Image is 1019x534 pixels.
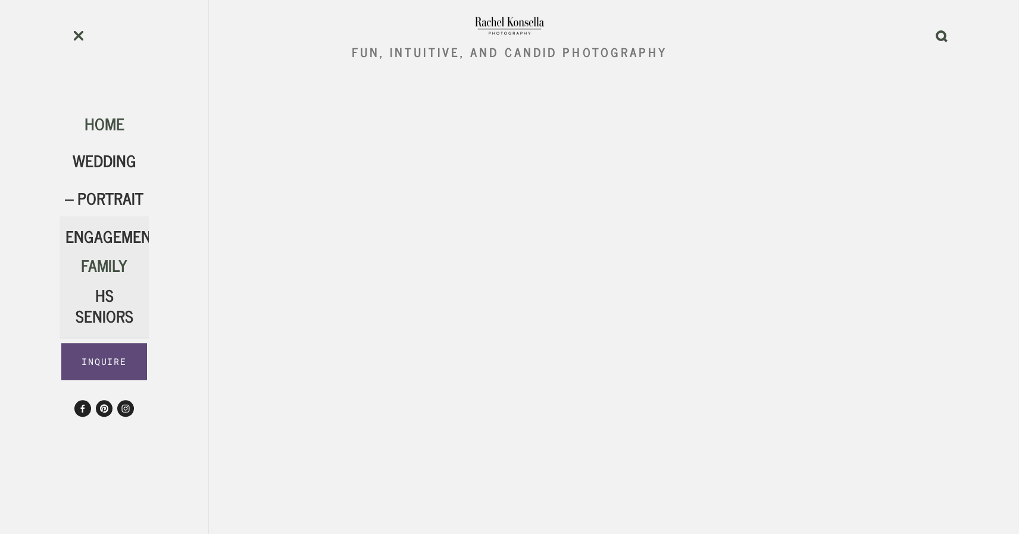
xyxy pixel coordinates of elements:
[61,343,148,380] a: INQUIRE
[81,252,127,279] a: Family
[85,110,124,136] a: Home
[73,148,136,174] a: Wedding
[65,223,160,249] a: Engagement
[96,400,112,417] a: KonsellaPhoto
[76,282,133,329] a: HS Seniors
[117,400,134,417] a: Instagram
[60,188,149,208] div: Portrait
[74,400,91,417] a: Rachel Konsella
